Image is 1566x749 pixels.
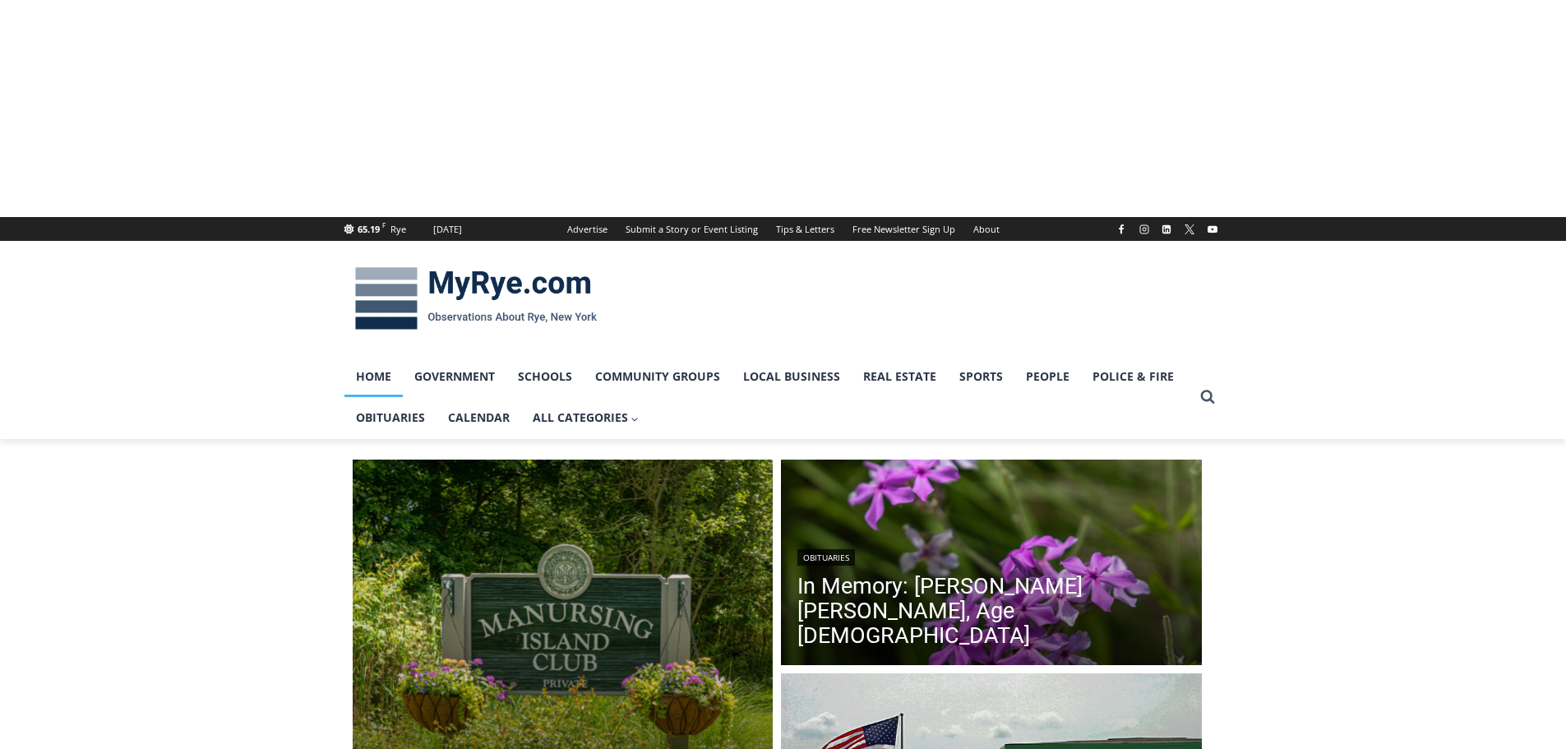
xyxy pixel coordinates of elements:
a: Obituaries [344,397,437,438]
span: F [382,220,386,229]
a: In Memory: [PERSON_NAME] [PERSON_NAME], Age [DEMOGRAPHIC_DATA] [797,574,1185,648]
a: Instagram [1134,220,1154,239]
a: All Categories [521,397,651,438]
a: People [1014,356,1081,397]
a: Read More In Memory: Barbara Porter Schofield, Age 90 [781,460,1202,670]
a: Linkedin [1157,220,1176,239]
a: X [1180,220,1199,239]
a: Obituaries [797,549,855,566]
a: Government [403,356,506,397]
a: Free Newsletter Sign Up [843,217,964,241]
div: Rye [390,222,406,237]
img: MyRye.com [344,256,607,341]
a: Police & Fire [1081,356,1185,397]
a: YouTube [1203,220,1222,239]
nav: Primary Navigation [344,356,1193,439]
a: Advertise [558,217,617,241]
a: Submit a Story or Event Listing [617,217,767,241]
span: 65.19 [358,223,380,235]
img: (PHOTO: Kim Eierman of EcoBeneficial designed and oversaw the installation of native plant beds f... [781,460,1202,670]
a: Facebook [1111,220,1131,239]
a: Home [344,356,403,397]
nav: Secondary Navigation [558,217,1009,241]
a: Sports [948,356,1014,397]
div: [DATE] [433,222,462,237]
a: Schools [506,356,584,397]
button: View Search Form [1193,382,1222,412]
a: Tips & Letters [767,217,843,241]
a: Calendar [437,397,521,438]
a: Community Groups [584,356,732,397]
a: About [964,217,1009,241]
a: Local Business [732,356,852,397]
span: All Categories [533,409,640,427]
a: Real Estate [852,356,948,397]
